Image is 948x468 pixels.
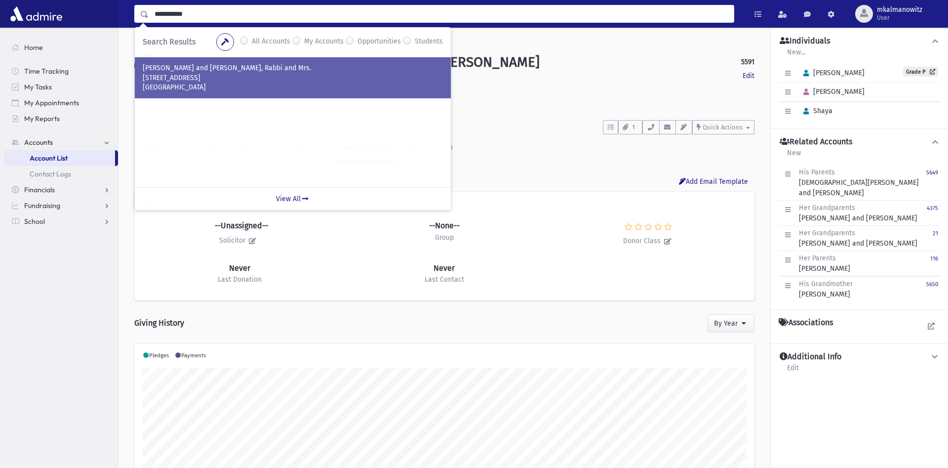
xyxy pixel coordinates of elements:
[143,83,443,92] p: [GEOGRAPHIC_DATA]
[143,63,443,73] p: [PERSON_NAME] and [PERSON_NAME], Rabbi and Mrs.
[623,234,675,249] p: Donor Class
[24,185,55,194] span: Financials
[714,319,738,328] span: By Year
[787,147,801,165] a: New
[4,95,118,111] a: My Appointments
[4,166,118,182] a: Contact Logs
[429,222,460,230] h6: --None--
[135,187,451,210] a: View All
[218,274,262,285] p: Last Donation
[799,204,855,212] span: Her Grandparents
[304,36,344,48] label: My Accounts
[930,253,938,274] a: 116
[926,281,938,288] small: 5650
[435,234,454,242] h6: Group
[779,352,940,362] button: Additional Info
[24,138,53,147] span: Accounts
[24,98,79,107] span: My Appointments
[799,69,865,77] span: [PERSON_NAME]
[4,182,118,198] a: Financials
[703,124,743,131] span: Quick Actions
[692,120,754,134] button: Quick Actions
[780,137,852,147] h4: Related Accounts
[149,5,734,23] input: Search
[799,168,835,176] span: His Parents
[799,279,853,299] div: [PERSON_NAME]
[741,57,754,67] strong: 5591
[927,203,938,223] a: 4375
[415,36,443,48] label: Students
[4,198,118,213] a: Fundraising
[134,41,170,49] a: Accounts
[799,229,855,237] span: Her Grandparents
[927,205,938,212] small: 4375
[143,73,443,83] p: [STREET_ADDRESS]
[4,79,118,95] a: My Tasks
[24,114,60,123] span: My Reports
[799,280,853,288] span: His Grandmother
[779,137,940,147] button: Related Accounts
[143,37,196,46] span: Search Results
[357,36,401,48] label: Opportunities
[425,274,464,285] p: Last Contact
[229,264,250,272] h6: Never
[672,174,754,192] button: Add Email Template
[780,352,841,362] h4: Additional Info
[787,362,799,380] a: Edit
[799,203,917,223] div: [PERSON_NAME] and [PERSON_NAME]
[134,310,184,336] h1: Giving History
[30,154,68,163] span: Account List
[799,107,832,115] span: Shaya
[926,170,938,176] small: 5649
[926,167,938,198] a: 5649
[799,87,865,96] span: [PERSON_NAME]
[174,352,206,360] li: Payments
[24,83,52,91] span: My Tasks
[877,14,922,22] span: User
[134,134,182,162] a: Activity
[618,120,642,134] button: 1
[8,4,65,24] img: AdmirePro
[4,111,118,127] a: My Reports
[211,222,268,230] h6: --Unassigned--
[926,279,938,299] a: 5650
[24,201,60,210] span: Fundraising
[142,352,169,360] li: Pledges
[930,255,938,262] small: 116
[24,43,43,52] span: Home
[877,6,922,14] span: mkalmanowitz
[24,217,45,226] span: School
[933,230,938,237] small: 21
[933,228,938,249] a: 21
[799,167,926,198] div: [DEMOGRAPHIC_DATA][PERSON_NAME] and [PERSON_NAME]
[630,123,638,132] span: 1
[779,36,940,46] button: Individuals
[30,170,71,178] span: Contact Logs
[219,234,260,248] h6: Solicitor
[799,228,917,249] div: [PERSON_NAME] and [PERSON_NAME]
[134,54,158,78] div: G
[252,36,290,48] label: All Accounts
[4,63,118,79] a: Time Tracking
[779,318,833,328] h4: Associations
[799,253,850,274] div: [PERSON_NAME]
[903,67,938,77] a: Grade P
[787,46,806,64] a: New...
[4,150,115,166] a: Account List
[24,67,69,76] span: Time Tracking
[434,264,455,272] h6: Never
[708,314,755,332] button: By Year
[4,40,118,55] a: Home
[780,36,830,46] h4: Individuals
[4,134,118,150] a: Accounts
[4,213,118,229] a: School
[799,254,836,262] span: Her Parents
[743,71,754,81] a: Edit
[134,40,170,54] nav: breadcrumb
